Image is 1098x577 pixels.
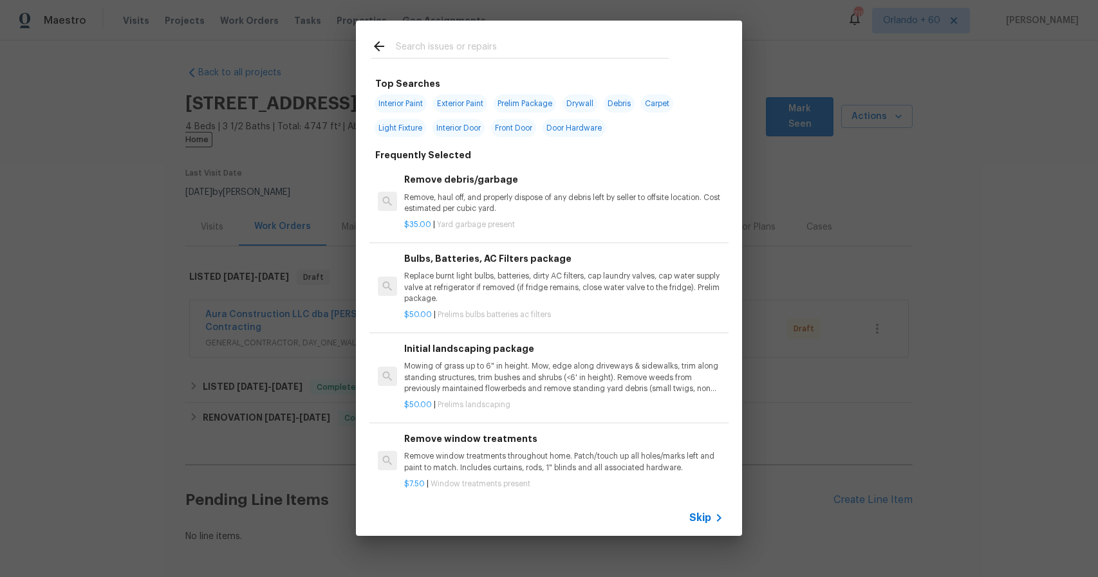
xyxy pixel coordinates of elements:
[404,432,723,446] h6: Remove window treatments
[404,451,723,473] p: Remove window treatments throughout home. Patch/touch up all holes/marks left and paint to match....
[375,95,427,113] span: Interior Paint
[404,361,723,394] p: Mowing of grass up to 6" in height. Mow, edge along driveways & sidewalks, trim along standing st...
[396,39,669,58] input: Search issues or repairs
[438,401,510,408] span: Prelims landscaping
[404,192,723,214] p: Remove, haul off, and properly dispose of any debris left by seller to offsite location. Cost est...
[404,401,432,408] span: $50.00
[689,511,711,524] span: Skip
[431,480,530,488] span: Window treatments present
[494,95,556,113] span: Prelim Package
[404,479,723,490] p: |
[404,271,723,304] p: Replace burnt light bulbs, batteries, dirty AC filters, cap laundry valves, cap water supply valv...
[404,172,723,187] h6: Remove debris/garbage
[375,77,440,91] h6: Top Searches
[404,252,723,266] h6: Bulbs, Batteries, AC Filters package
[563,95,597,113] span: Drywall
[404,311,432,318] span: $50.00
[404,219,723,230] p: |
[404,342,723,356] h6: Initial landscaping package
[375,148,471,162] h6: Frequently Selected
[641,95,673,113] span: Carpet
[438,311,551,318] span: Prelims bulbs batteries ac filters
[404,399,723,410] p: |
[604,95,635,113] span: Debris
[404,309,723,320] p: |
[543,119,606,137] span: Door Hardware
[433,119,485,137] span: Interior Door
[375,119,426,137] span: Light Fixture
[491,119,536,137] span: Front Door
[404,221,431,228] span: $35.00
[404,480,425,488] span: $7.50
[433,95,487,113] span: Exterior Paint
[437,221,515,228] span: Yard garbage present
